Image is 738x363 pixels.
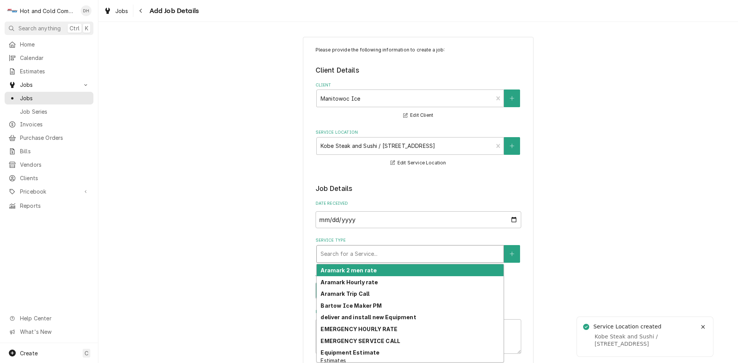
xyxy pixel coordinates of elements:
div: Hot and Cold Commercial Kitchens, Inc.'s Avatar [7,5,18,16]
strong: Aramark 2 men rate [321,267,377,273]
legend: Job Details [316,184,521,194]
div: Daryl Harris's Avatar [81,5,91,16]
button: Create New Service [504,245,520,263]
a: Estimates [5,65,93,78]
span: Help Center [20,314,89,322]
span: Home [20,40,90,48]
a: Job Series [5,105,93,118]
label: Reason For Call [316,309,521,315]
a: Jobs [101,5,131,17]
div: DH [81,5,91,16]
label: Client [316,82,521,88]
span: Add Job Details [147,6,199,16]
strong: EMERGENCY HOURLY RATE [321,326,397,332]
span: Jobs [20,81,78,89]
a: Purchase Orders [5,131,93,144]
label: Date Received [316,201,521,207]
button: Create New Client [504,90,520,107]
button: Navigate back [135,5,147,17]
span: Vendors [20,161,90,169]
a: Invoices [5,118,93,131]
a: Go to Jobs [5,78,93,91]
svg: Create New Location [510,143,514,149]
div: Reason For Call [316,309,521,354]
div: Kobe Steak and Sushi / [STREET_ADDRESS] [595,333,695,348]
button: Edit Service Location [389,158,447,168]
div: Hot and Cold Commercial Kitchens, Inc. [20,7,76,15]
a: Jobs [5,92,93,104]
a: Reports [5,199,93,212]
span: Pricebook [20,187,78,196]
svg: Create New Service [510,251,514,257]
button: Edit Client [402,111,434,120]
span: Invoices [20,120,90,128]
a: Calendar [5,51,93,64]
strong: EMERGENCY SERVICE CALL [321,338,400,344]
span: Job Series [20,108,90,116]
span: Calendar [20,54,90,62]
span: Estimates [20,67,90,75]
a: Clients [5,172,93,184]
span: Jobs [115,7,128,15]
span: Create [20,350,38,356]
div: Service Type [316,237,521,262]
strong: Aramark Trip Call [321,290,369,297]
input: yyyy-mm-dd [316,211,521,228]
span: Search anything [18,24,61,32]
button: Search anythingCtrlK [5,22,93,35]
div: Date Received [316,201,521,228]
strong: Equipment Estimate [321,349,379,356]
p: Please provide the following information to create a job: [316,46,521,53]
strong: deliver and install new Equipment [321,314,416,320]
a: Go to Pricebook [5,185,93,198]
div: Service Location [316,129,521,167]
div: Service Location created [593,323,663,331]
div: H [7,5,18,16]
a: Vendors [5,158,93,171]
a: Bills [5,145,93,157]
button: Create New Location [504,137,520,155]
span: C [85,349,88,357]
span: Purchase Orders [20,134,90,142]
svg: Create New Client [510,96,514,101]
div: Job Type [316,272,521,299]
label: Service Location [316,129,521,136]
span: Ctrl [70,24,80,32]
div: Client [316,82,521,120]
span: What's New [20,328,89,336]
span: Jobs [20,94,90,102]
span: Bills [20,147,90,155]
span: Clients [20,174,90,182]
a: Home [5,38,93,51]
strong: Aramark Hourly rate [321,279,378,285]
a: Go to What's New [5,325,93,338]
label: Job Type [316,272,521,278]
a: Go to Help Center [5,312,93,325]
span: Reports [20,202,90,210]
strong: Bartow Ice Maker PM [321,302,382,309]
legend: Client Details [316,65,521,75]
label: Service Type [316,237,521,244]
span: K [85,24,88,32]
